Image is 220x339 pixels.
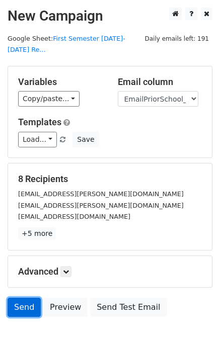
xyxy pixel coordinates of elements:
h2: New Campaign [8,8,212,25]
a: +5 more [18,227,56,240]
a: Templates [18,117,61,127]
h5: Email column [118,76,202,88]
small: [EMAIL_ADDRESS][DOMAIN_NAME] [18,213,130,220]
small: [EMAIL_ADDRESS][PERSON_NAME][DOMAIN_NAME] [18,202,184,209]
small: Google Sheet: [8,35,125,54]
a: Preview [43,298,88,317]
a: Load... [18,132,57,147]
button: Save [72,132,99,147]
a: Send Test Email [90,298,167,317]
h5: 8 Recipients [18,174,202,185]
h5: Variables [18,76,103,88]
a: Copy/paste... [18,91,80,107]
small: [EMAIL_ADDRESS][PERSON_NAME][DOMAIN_NAME] [18,190,184,198]
a: First Semester [DATE]-[DATE] Re... [8,35,125,54]
a: Daily emails left: 191 [141,35,212,42]
a: Send [8,298,41,317]
h5: Advanced [18,266,202,277]
span: Daily emails left: 191 [141,33,212,44]
iframe: Chat Widget [170,291,220,339]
